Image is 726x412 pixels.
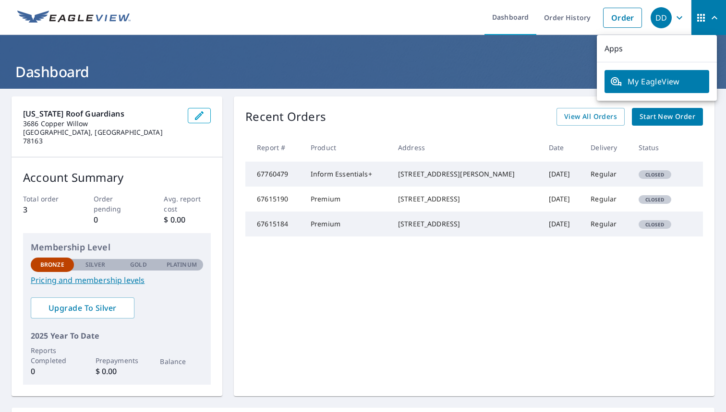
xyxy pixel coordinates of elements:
[96,365,139,377] p: $ 0.00
[245,187,303,212] td: 67615190
[398,169,533,179] div: [STREET_ADDRESS][PERSON_NAME]
[245,108,326,126] p: Recent Orders
[583,212,630,236] td: Regular
[31,241,203,254] p: Membership Level
[167,260,197,269] p: Platinum
[96,355,139,365] p: Prepayments
[303,212,390,236] td: Premium
[651,7,672,28] div: DD
[303,133,390,162] th: Product
[605,70,709,93] a: My EagleView
[640,171,670,178] span: Closed
[632,108,703,126] a: Start New Order
[564,111,617,123] span: View All Orders
[164,214,211,225] p: $ 0.00
[164,194,211,214] p: Avg. report cost
[640,196,670,203] span: Closed
[303,187,390,212] td: Premium
[583,162,630,187] td: Regular
[583,133,630,162] th: Delivery
[303,162,390,187] td: Inform Essentials+
[160,356,203,366] p: Balance
[17,11,131,25] img: EV Logo
[245,133,303,162] th: Report #
[603,8,642,28] a: Order
[31,297,134,318] a: Upgrade To Silver
[31,330,203,341] p: 2025 Year To Date
[541,162,583,187] td: [DATE]
[94,194,141,214] p: Order pending
[31,274,203,286] a: Pricing and membership levels
[40,260,64,269] p: Bronze
[12,62,714,82] h1: Dashboard
[23,204,70,215] p: 3
[640,221,670,228] span: Closed
[640,111,695,123] span: Start New Order
[245,212,303,236] td: 67615184
[583,187,630,212] td: Regular
[390,133,541,162] th: Address
[610,76,703,87] span: My EagleView
[23,194,70,204] p: Total order
[541,187,583,212] td: [DATE]
[541,133,583,162] th: Date
[597,35,717,62] p: Apps
[31,345,74,365] p: Reports Completed
[245,162,303,187] td: 67760479
[23,108,180,119] p: [US_STATE] Roof Guardians
[94,214,141,225] p: 0
[398,194,533,204] div: [STREET_ADDRESS]
[85,260,106,269] p: Silver
[23,128,180,145] p: [GEOGRAPHIC_DATA], [GEOGRAPHIC_DATA] 78163
[23,169,211,186] p: Account Summary
[23,119,180,128] p: 3686 Copper Willow
[541,212,583,236] td: [DATE]
[38,303,127,313] span: Upgrade To Silver
[130,260,146,269] p: Gold
[31,365,74,377] p: 0
[398,219,533,229] div: [STREET_ADDRESS]
[557,108,625,126] a: View All Orders
[631,133,686,162] th: Status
